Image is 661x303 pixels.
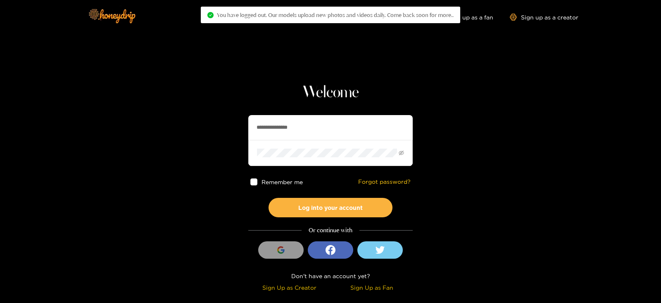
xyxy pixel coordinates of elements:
button: Log into your account [269,198,392,217]
span: check-circle [207,12,214,18]
a: Sign up as a creator [510,14,578,21]
div: Sign Up as Fan [333,283,411,292]
span: eye-invisible [399,150,404,156]
div: Or continue with [248,226,413,235]
span: Remember me [262,179,303,185]
span: You have logged out. Our models upload new photos and videos daily. Come back soon for more.. [217,12,454,18]
a: Sign up as a fan [437,14,493,21]
div: Sign Up as Creator [250,283,328,292]
div: Don't have an account yet? [248,271,413,281]
h1: Welcome [248,83,413,103]
a: Forgot password? [358,178,411,185]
